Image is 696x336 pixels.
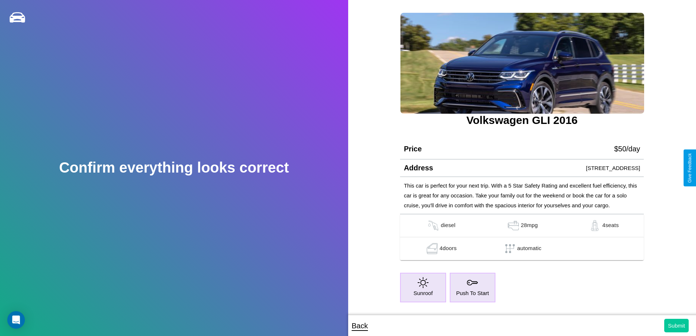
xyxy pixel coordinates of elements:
p: 4 seats [602,220,619,231]
button: Submit [664,319,689,332]
p: This car is perfect for your next trip. With a 5 Star Safety Rating and excellent fuel efficiency... [404,181,640,210]
p: diesel [441,220,455,231]
p: Push To Start [456,288,489,298]
img: gas [426,220,441,231]
p: 4 doors [440,243,457,254]
h2: Confirm everything looks correct [59,159,289,176]
h4: Address [404,164,433,172]
p: automatic [517,243,541,254]
img: gas [506,220,521,231]
p: 28 mpg [521,220,538,231]
div: Open Intercom Messenger [7,311,25,329]
p: Back [352,319,368,332]
h3: Volkswagen GLI 2016 [400,114,644,127]
img: gas [425,243,440,254]
p: [STREET_ADDRESS] [586,163,640,173]
h4: Price [404,145,422,153]
img: gas [587,220,602,231]
table: simple table [400,214,644,260]
p: Sunroof [414,288,433,298]
p: $ 50 /day [614,142,640,155]
div: Give Feedback [687,153,692,183]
